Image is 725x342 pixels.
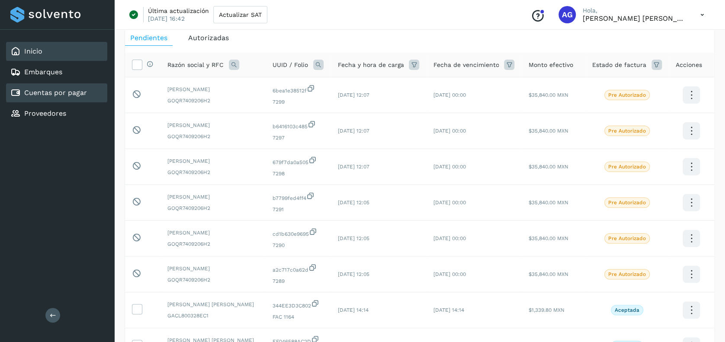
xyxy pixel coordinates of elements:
[529,235,568,241] span: $35,840.00 MXN
[529,128,568,134] span: $35,840.00 MXN
[6,83,107,102] div: Cuentas por pagar
[273,192,324,202] span: b7799fed4ff4
[529,92,568,98] span: $35,840.00 MXN
[24,109,66,117] a: Proveedores
[608,199,646,206] p: Pre Autorizado
[167,240,259,248] span: GOQR7409206H2
[337,164,369,170] span: [DATE] 12:07
[188,34,229,42] span: Autorizadas
[529,60,573,70] span: Monto efectivo
[6,104,107,123] div: Proveedores
[273,241,324,249] span: 7290
[337,307,368,313] span: [DATE] 14:14
[433,271,465,277] span: [DATE] 00:00
[337,271,369,277] span: [DATE] 12:05
[529,199,568,206] span: $35,840.00 MXN
[6,63,107,82] div: Embarques
[24,89,87,97] a: Cuentas por pagar
[24,47,42,55] a: Inicio
[219,12,262,18] span: Actualizar SAT
[433,92,465,98] span: [DATE] 00:00
[273,120,324,130] span: b6416103c485
[273,134,324,142] span: 7297
[608,235,646,241] p: Pre Autorizado
[433,235,465,241] span: [DATE] 00:00
[273,228,324,238] span: cd1b630e9695
[167,133,259,140] span: GOQR7409206H2
[273,84,324,95] span: 6bea1e38512f
[167,157,259,165] span: [PERSON_NAME]
[337,235,369,241] span: [DATE] 12:05
[167,193,259,201] span: [PERSON_NAME]
[608,92,646,98] p: Pre Autorizado
[433,128,465,134] span: [DATE] 00:00
[608,271,646,277] p: Pre Autorizado
[148,7,209,15] p: Última actualización
[167,60,224,70] span: Razón social y RFC
[529,164,568,170] span: $35,840.00 MXN
[583,14,687,22] p: Abigail Gonzalez Leon
[273,98,324,106] span: 7299
[167,276,259,284] span: GOQR7409206H2
[167,229,259,237] span: [PERSON_NAME]
[167,204,259,212] span: GOQR7409206H2
[167,97,259,104] span: GOQR7409206H2
[167,121,259,129] span: [PERSON_NAME]
[529,307,565,313] span: $1,339.80 MXN
[167,168,259,176] span: GOQR7409206H2
[433,199,465,206] span: [DATE] 00:00
[167,301,259,308] span: [PERSON_NAME] [PERSON_NAME]
[273,206,324,213] span: 7291
[529,271,568,277] span: $35,840.00 MXN
[213,6,267,23] button: Actualizar SAT
[433,164,465,170] span: [DATE] 00:00
[608,164,646,170] p: Pre Autorizado
[592,60,646,70] span: Estado de factura
[337,199,369,206] span: [DATE] 12:05
[433,60,499,70] span: Fecha de vencimiento
[676,60,702,70] span: Acciones
[433,307,464,313] span: [DATE] 14:14
[130,34,167,42] span: Pendientes
[583,7,687,14] p: Hola,
[273,263,324,274] span: a2c717c0a62d
[273,60,308,70] span: UUID / Folio
[167,312,259,320] span: GACL800328EC1
[337,92,369,98] span: [DATE] 12:07
[167,85,259,93] span: [PERSON_NAME]
[273,299,324,310] span: 344EE3D3C802
[273,170,324,177] span: 7298
[273,277,324,285] span: 7289
[608,128,646,134] p: Pre Autorizado
[337,128,369,134] span: [DATE] 12:07
[273,313,324,321] span: FAC 1164
[167,265,259,272] span: [PERSON_NAME]
[24,68,62,76] a: Embarques
[148,15,185,22] p: [DATE] 16:42
[337,60,404,70] span: Fecha y hora de carga
[615,307,639,313] p: Aceptada
[273,156,324,166] span: 679f7da0a505
[6,42,107,61] div: Inicio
